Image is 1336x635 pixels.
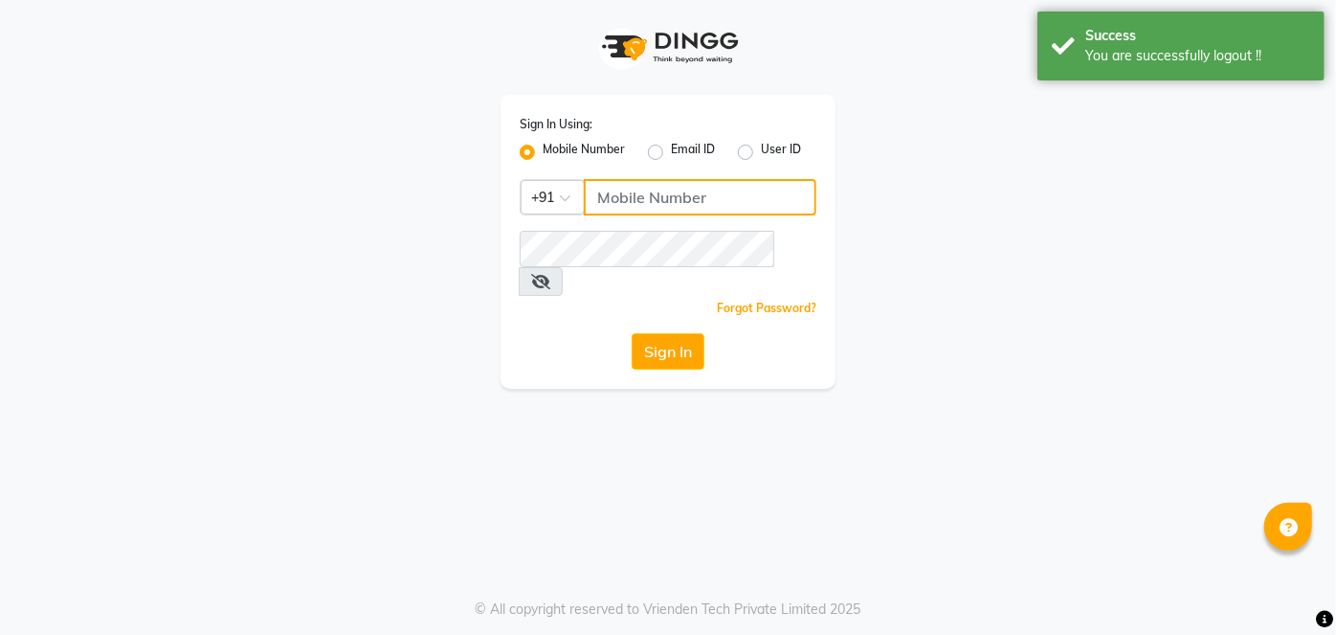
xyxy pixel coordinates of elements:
[1085,26,1310,46] div: Success
[717,301,816,315] a: Forgot Password?
[1085,46,1310,66] div: You are successfully logout !!
[632,333,704,370] button: Sign In
[671,141,715,164] label: Email ID
[520,116,592,133] label: Sign In Using:
[543,141,625,164] label: Mobile Number
[584,179,816,215] input: Username
[761,141,801,164] label: User ID
[591,19,745,76] img: logo1.svg
[520,231,774,267] input: Username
